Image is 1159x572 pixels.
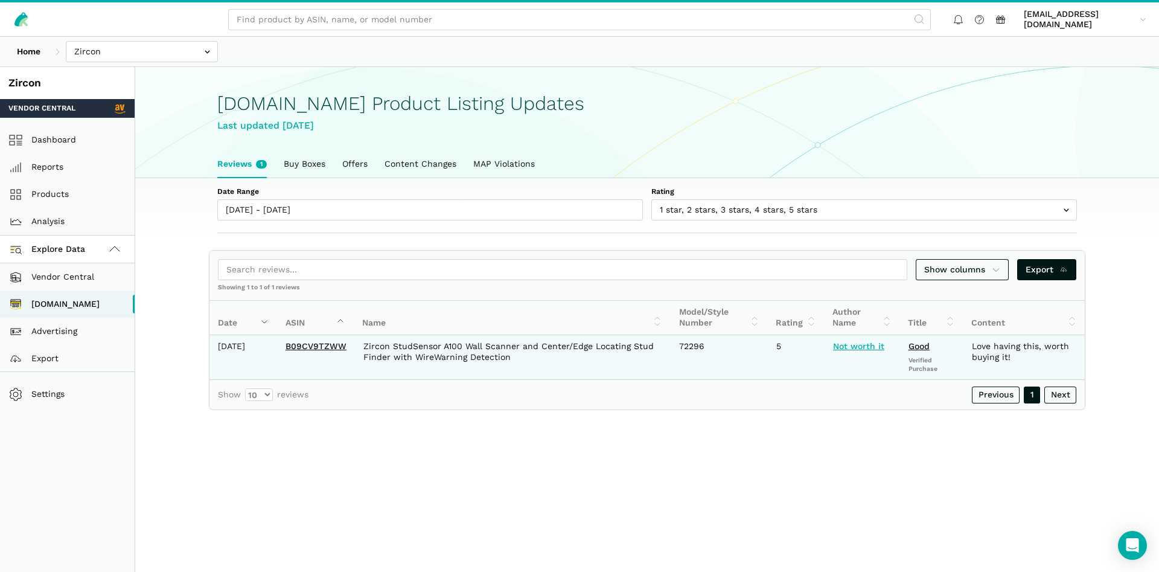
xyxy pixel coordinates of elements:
[1024,9,1135,30] span: [EMAIL_ADDRESS][DOMAIN_NAME]
[8,41,49,62] a: Home
[217,93,1077,114] h1: [DOMAIN_NAME] Product Listing Updates
[924,263,1000,276] span: Show columns
[228,9,931,30] input: Find product by ASIN, name, or model number
[376,150,465,178] a: Content Changes
[217,118,1077,133] div: Last updated [DATE]
[651,199,1077,220] input: 1 star, 2 stars, 3 stars, 4 stars, 5 stars
[8,103,75,114] span: Vendor Central
[218,388,308,401] label: Show reviews
[8,76,126,91] div: Zircon
[277,301,354,335] th: ASIN: activate to sort column ascending
[217,187,643,198] label: Date Range
[972,341,1076,362] div: Love having this, worth buying it!
[355,335,671,380] td: Zircon StudSensor A100 Wall Scanner and Center/Edge Locating Stud Finder with WireWarning Detection
[767,301,824,335] th: Rating: activate to sort column ascending
[1017,259,1077,280] a: Export
[209,301,277,335] th: Date: activate to sort column ascending
[916,259,1009,280] a: Show columns
[824,301,899,335] th: Author Name: activate to sort column ascending
[209,283,1085,300] div: Showing 1 to 1 of 1 reviews
[908,341,930,351] a: Good
[1024,387,1040,403] a: 1
[354,301,671,335] th: Name: activate to sort column ascending
[651,187,1077,198] label: Rating
[256,160,267,169] span: New reviews in the last week
[1026,263,1068,276] span: Export
[1020,7,1151,32] a: [EMAIL_ADDRESS][DOMAIN_NAME]
[963,301,1085,335] th: Content: activate to sort column ascending
[671,335,768,380] td: 72296
[218,259,907,280] input: Search reviews...
[245,388,273,401] select: Showreviews
[908,356,955,373] span: Verified Purchase
[465,150,543,178] a: MAP Violations
[66,41,218,62] input: Zircon
[899,301,963,335] th: Title: activate to sort column ascending
[334,150,376,178] a: Offers
[209,150,275,178] a: Reviews1
[833,341,884,351] a: Not worth it
[286,341,346,351] a: B09CV9TZWW
[1118,531,1147,560] div: Open Intercom Messenger
[13,242,85,257] span: Explore Data
[209,335,277,380] td: [DATE]
[671,301,768,335] th: Model/Style Number: activate to sort column ascending
[1044,387,1076,403] a: Next
[275,150,334,178] a: Buy Boxes
[768,335,825,380] td: 5
[972,387,1020,403] a: Previous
